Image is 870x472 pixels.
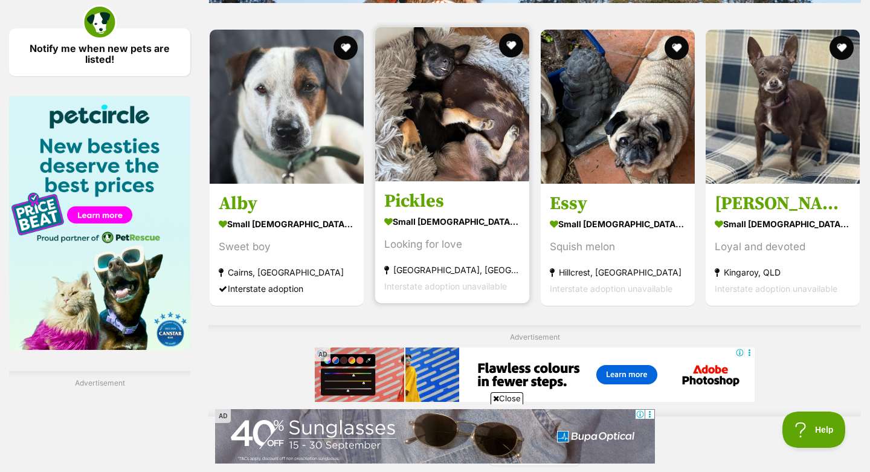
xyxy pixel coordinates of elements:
[715,239,851,255] div: Loyal and devoted
[550,239,686,255] div: Squish melon
[375,27,529,181] img: Pickles - Fox Terrier Dog
[384,190,520,213] h3: Pickles
[315,348,330,361] span: AD
[333,36,358,60] button: favourite
[541,183,695,306] a: Essy small [DEMOGRAPHIC_DATA] Dog Squish melon Hillcrest, [GEOGRAPHIC_DATA] Interstate adoption u...
[550,192,686,215] h3: Essy
[384,281,507,291] span: Interstate adoption unavailable
[9,28,190,76] a: Notify me when new pets are listed!
[375,181,529,303] a: Pickles small [DEMOGRAPHIC_DATA] Dog Looking for love [GEOGRAPHIC_DATA], [GEOGRAPHIC_DATA] Inters...
[550,215,686,233] strong: small [DEMOGRAPHIC_DATA] Dog
[550,264,686,280] strong: Hillcrest, [GEOGRAPHIC_DATA]
[219,215,355,233] strong: small [DEMOGRAPHIC_DATA] Dog
[210,183,364,306] a: Alby small [DEMOGRAPHIC_DATA] Dog Sweet boy Cairns, [GEOGRAPHIC_DATA] Interstate adoption
[491,392,523,404] span: Close
[782,412,846,448] iframe: Help Scout Beacon - Open
[215,409,231,423] span: AD
[830,36,854,60] button: favourite
[384,262,520,278] strong: [GEOGRAPHIC_DATA], [GEOGRAPHIC_DATA]
[219,192,355,215] h3: Alby
[435,465,436,466] iframe: Advertisement
[219,280,355,297] div: Interstate adoption
[715,264,851,280] strong: Kingaroy, QLD
[541,30,695,184] img: Essy - Pug Dog
[384,213,520,230] strong: small [DEMOGRAPHIC_DATA] Dog
[208,436,861,465] nav: Pagination
[210,30,364,184] img: Alby - Jack Russell Terrier Dog
[9,96,190,350] img: Pet Circle promo banner
[706,183,860,306] a: [PERSON_NAME] small [DEMOGRAPHIC_DATA] Dog Loyal and devoted Kingaroy, QLD Interstate adoption un...
[1,1,11,11] img: consumer-privacy-logo.png
[664,36,688,60] button: favourite
[550,283,672,294] span: Interstate adoption unavailable
[715,215,851,233] strong: small [DEMOGRAPHIC_DATA] Dog
[384,236,520,253] div: Looking for love
[715,283,837,294] span: Interstate adoption unavailable
[208,325,861,416] div: Advertisement
[219,264,355,280] strong: Cairns, [GEOGRAPHIC_DATA]
[715,192,851,215] h3: [PERSON_NAME]
[706,30,860,184] img: Lucy - Chihuahua Dog
[219,239,355,255] div: Sweet boy
[499,33,523,57] button: favourite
